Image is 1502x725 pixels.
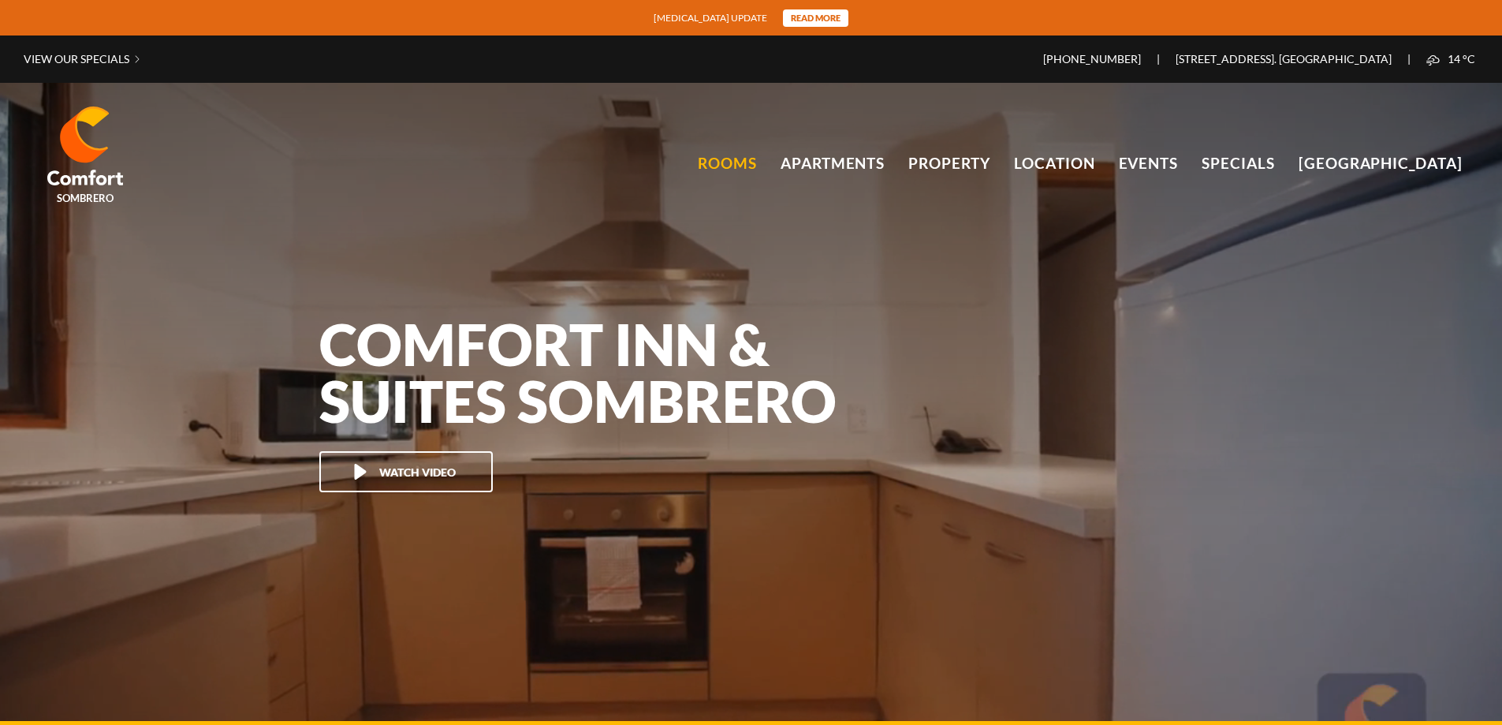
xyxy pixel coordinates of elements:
a: [GEOGRAPHIC_DATA] [1299,151,1463,175]
a: Location [1014,151,1095,175]
a: Rooms [698,151,757,175]
div: | [1407,36,1478,83]
a: Specials [1202,151,1275,175]
img: Watch Video [352,464,368,480]
button: Watch Video [319,451,493,492]
h1: Comfort Inn & Suites Sombrero [319,316,871,429]
div: Read more [783,9,848,27]
span: Watch Video [379,465,456,479]
a: [STREET_ADDRESS]. [GEOGRAPHIC_DATA] [1160,52,1407,65]
span: Sombrero [57,185,114,204]
a: Events [1119,151,1179,175]
a: View our specials [24,36,129,83]
span: 14 °C [1411,52,1475,65]
span: [MEDICAL_DATA] update [654,10,767,25]
img: Comfort Inn & Suites Sombrero [47,107,123,185]
a: Apartments [781,151,885,175]
span: | [1043,36,1407,83]
a: Property [908,151,990,175]
a: [PHONE_NUMBER] [1043,52,1157,65]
